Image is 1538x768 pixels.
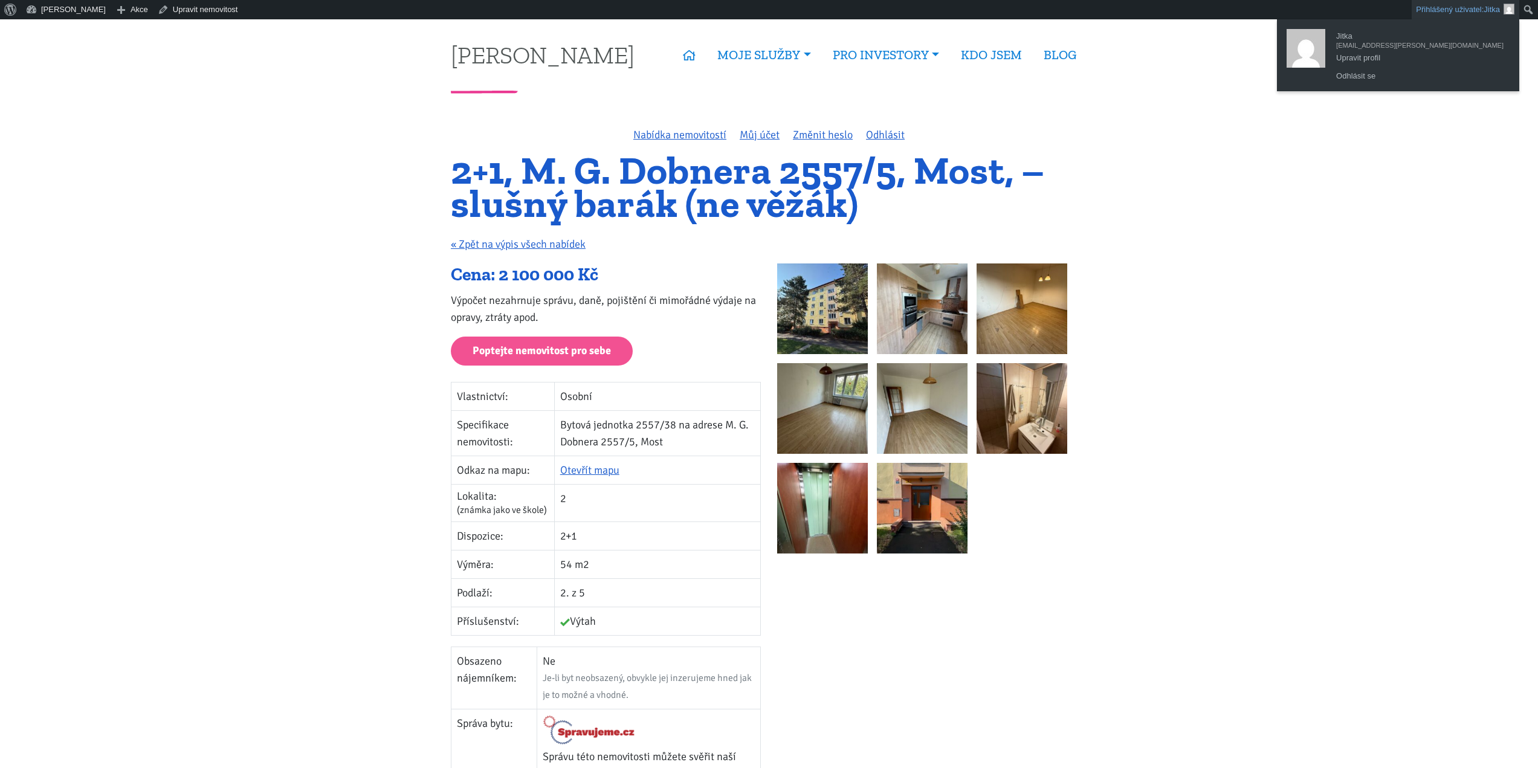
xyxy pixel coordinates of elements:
img: Logo Spravujeme.cz [543,715,635,745]
td: Specifikace nemovitosti: [451,411,555,456]
a: BLOG [1033,41,1087,69]
a: MOJE SLUŽBY [706,41,821,69]
span: Jitka [1336,27,1504,37]
td: Podlaží: [451,579,555,607]
td: Ne [537,647,761,709]
a: Můj účet [740,128,780,141]
a: « Zpět na výpis všech nabídek [451,237,586,251]
td: Osobní [554,382,760,411]
td: Obsazeno nájemníkem: [451,647,537,709]
p: Výpočet nezahrnuje správu, daně, pojištění či mimořádné výdaje na opravy, ztráty apod. [451,292,761,326]
td: Vlastnictví: [451,382,555,411]
a: PRO INVESTORY [822,41,950,69]
a: [PERSON_NAME] [451,43,635,66]
td: Výtah [554,607,760,636]
a: Odhlásit [866,128,905,141]
a: KDO JSEM [950,41,1033,69]
span: (známka jako ve škole) [457,504,547,516]
a: Nabídka nemovitostí [633,128,726,141]
td: 2. z 5 [554,579,760,607]
span: Jitka [1484,5,1500,14]
span: Upravit profil [1336,48,1504,59]
a: Otevřít mapu [560,463,619,477]
td: Lokalita: [451,485,555,522]
td: Odkaz na mapu: [451,456,555,485]
div: Je-li byt neobsazený, obvykle jej inzerujeme hned jak je to možné a vhodné. [543,670,755,703]
td: 2+1 [554,522,760,550]
ul: Přihlášený uživatel: Jitka [1277,19,1519,91]
td: 54 m2 [554,550,760,579]
h1: 2+1, M. G. Dobnera 2557/5, Most, – slušný barák (ne věžák) [451,154,1087,220]
a: Změnit heslo [793,128,853,141]
td: Bytová jednotka 2557/38 na adrese M. G. Dobnera 2557/5, Most [554,411,760,456]
a: Poptejte nemovitost pro sebe [451,337,633,366]
td: Výměra: [451,550,555,579]
td: 2 [554,485,760,522]
div: Cena: 2 100 000 Kč [451,263,761,286]
span: [EMAIL_ADDRESS][PERSON_NAME][DOMAIN_NAME] [1336,37,1504,48]
a: Odhlásit se [1330,68,1510,84]
td: Příslušenství: [451,607,555,636]
td: Dispozice: [451,522,555,550]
